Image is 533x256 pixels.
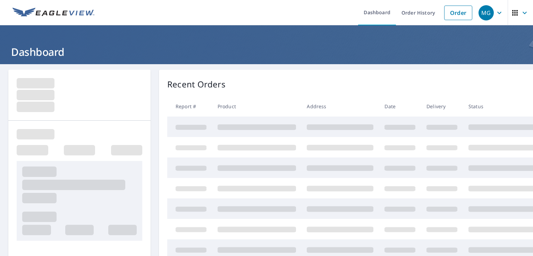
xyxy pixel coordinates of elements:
[212,96,302,117] th: Product
[167,96,212,117] th: Report #
[421,96,463,117] th: Delivery
[379,96,421,117] th: Date
[167,78,226,91] p: Recent Orders
[479,5,494,20] div: MG
[444,6,472,20] a: Order
[8,45,525,59] h1: Dashboard
[12,8,94,18] img: EV Logo
[301,96,379,117] th: Address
